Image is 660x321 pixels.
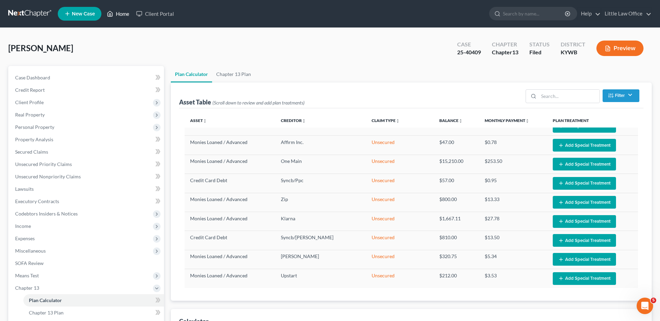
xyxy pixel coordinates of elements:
span: Executory Contracts [15,198,59,204]
a: Plan Calculator [23,294,164,307]
a: Case Dashboard [10,71,164,84]
span: (Scroll down to review and add plan treatments) [212,100,305,106]
iframe: Intercom live chat [637,298,653,314]
button: Filter [603,89,639,102]
td: Monies Loaned / Advanced [185,269,275,288]
td: $15,210.00 [434,155,479,174]
a: Little Law Office [601,8,651,20]
span: Expenses [15,235,35,241]
div: Case [457,41,481,48]
span: Secured Claims [15,149,48,155]
button: Add Special Treatment [553,253,616,266]
a: Credit Report [10,84,164,96]
input: Search... [539,90,599,103]
div: Chapter [492,48,518,56]
i: unfold_more [302,119,306,123]
a: Home [103,8,133,20]
td: Klarna [275,212,366,231]
span: Client Profile [15,99,44,105]
th: Plan Treatment [547,114,638,128]
td: $47.00 [434,136,479,155]
td: Unsecured [366,269,434,288]
td: $57.00 [434,174,479,193]
i: unfold_more [396,119,400,123]
td: Unsecured [366,212,434,231]
td: Credit Card Debt [185,231,275,250]
span: [PERSON_NAME] [8,43,73,53]
td: $212.00 [434,269,479,288]
td: Monies Loaned / Advanced [185,136,275,155]
button: Add Special Treatment [553,215,616,228]
a: Claim Typeunfold_more [372,118,400,123]
div: KYWB [561,48,585,56]
td: $13.33 [479,193,547,212]
span: New Case [72,11,95,16]
span: Codebtors Insiders & Notices [15,211,78,217]
a: Lawsuits [10,183,164,195]
td: $810.00 [434,231,479,250]
a: Unsecured Priority Claims [10,158,164,170]
div: Asset Table [179,98,305,106]
button: Add Special Treatment [553,139,616,152]
td: Unsecured [366,250,434,269]
span: Personal Property [15,124,54,130]
span: Chapter 13 Plan [29,310,64,316]
td: $0.95 [479,174,547,193]
td: Monies Loaned / Advanced [185,193,275,212]
a: Chapter 13 Plan [23,307,164,319]
td: $800.00 [434,193,479,212]
td: Syncb/Ppc [275,174,366,193]
td: Credit Card Debt [185,174,275,193]
div: District [561,41,585,48]
a: Help [577,8,601,20]
button: Add Special Treatment [553,177,616,190]
td: Zip [275,193,366,212]
a: Executory Contracts [10,195,164,208]
td: $320.75 [434,250,479,269]
a: Chapter 13 Plan [212,66,255,82]
td: One Main [275,155,366,174]
span: Income [15,223,31,229]
a: Creditorunfold_more [281,118,306,123]
a: Unsecured Nonpriority Claims [10,170,164,183]
td: $5.34 [479,250,547,269]
span: Chapter 13 [15,285,39,291]
td: Unsecured [366,231,434,250]
div: 25-40409 [457,48,481,56]
td: $13.50 [479,231,547,250]
a: Monthly Paymentunfold_more [485,118,529,123]
span: Miscellaneous [15,248,46,254]
span: Lawsuits [15,186,34,192]
span: Unsecured Nonpriority Claims [15,174,81,179]
td: [PERSON_NAME] [275,250,366,269]
i: unfold_more [525,119,529,123]
span: Case Dashboard [15,75,50,80]
a: Plan Calculator [171,66,212,82]
button: Preview [596,41,643,56]
a: Assetunfold_more [190,118,207,123]
td: Unsecured [366,174,434,193]
span: 5 [651,298,656,303]
span: SOFA Review [15,260,44,266]
td: $0.78 [479,136,547,155]
td: Syncb/[PERSON_NAME] [275,231,366,250]
td: Monies Loaned / Advanced [185,155,275,174]
span: Property Analysis [15,136,53,142]
div: Chapter [492,41,518,48]
a: Secured Claims [10,146,164,158]
td: Unsecured [366,193,434,212]
span: Means Test [15,273,39,278]
span: Credit Report [15,87,45,93]
td: Unsecured [366,155,434,174]
a: SOFA Review [10,257,164,269]
i: unfold_more [203,119,207,123]
td: $253.50 [479,155,547,174]
a: Balanceunfold_more [439,118,463,123]
span: Plan Calculator [29,297,62,303]
td: $3.53 [479,269,547,288]
td: Affirm Inc. [275,136,366,155]
span: Real Property [15,112,45,118]
td: $1,667.11 [434,212,479,231]
td: Upstart [275,269,366,288]
button: Add Special Treatment [553,234,616,247]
